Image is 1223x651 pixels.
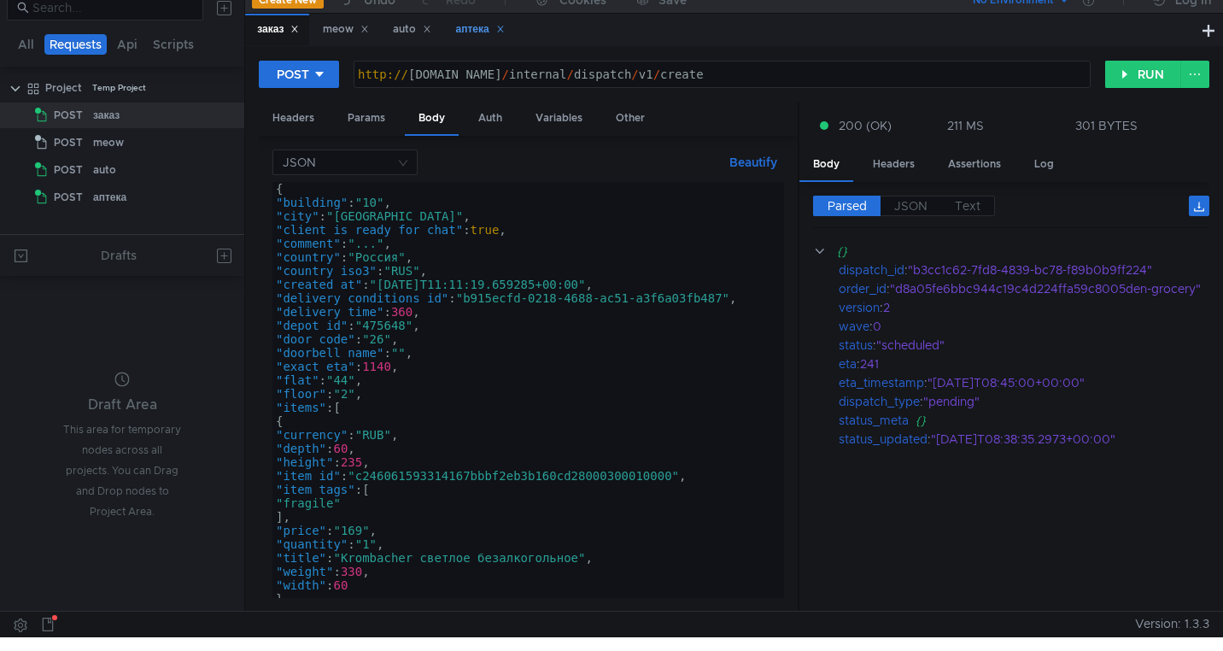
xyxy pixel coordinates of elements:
[923,392,1208,411] div: "pending"
[334,103,399,134] div: Params
[839,116,892,135] span: 200 (OK)
[45,75,82,101] div: Project
[876,336,1205,355] div: "scheduled"
[839,430,927,449] div: status_updated
[455,21,504,38] div: аптека
[112,34,143,55] button: Api
[1075,118,1138,133] div: 301 BYTES
[839,336,873,355] div: status
[93,103,120,128] div: заказ
[13,34,39,55] button: All
[883,298,1205,317] div: 2
[873,317,1204,336] div: 0
[839,392,920,411] div: dispatch_type
[1105,61,1181,88] button: RUN
[839,261,904,279] div: dispatch_id
[93,130,124,155] div: meow
[837,242,1203,261] div: {}
[93,185,126,210] div: аптека
[859,149,928,180] div: Headers
[92,75,146,101] div: Temp Project
[839,279,887,298] div: order_id
[916,411,1207,430] div: {}
[890,279,1206,298] div: "d8a05fe6bbc944c19c4d224ffa59c8005den-grocery"
[393,21,431,38] div: auto
[148,34,199,55] button: Scripts
[839,355,857,373] div: eta
[93,157,116,183] div: auto
[799,149,853,182] div: Body
[44,34,107,55] button: Requests
[54,130,83,155] span: POST
[931,430,1208,449] div: "[DATE]T08:38:35.2973+00:00"
[405,103,459,136] div: Body
[54,185,83,210] span: POST
[839,411,909,430] div: status_meta
[947,118,984,133] div: 211 MS
[934,149,1015,180] div: Assertions
[277,65,309,84] div: POST
[54,103,83,128] span: POST
[257,21,299,38] div: заказ
[927,373,1208,392] div: "[DATE]T08:45:00+00:00"
[839,317,869,336] div: wave
[828,198,867,214] span: Parsed
[259,61,339,88] button: POST
[1135,612,1209,636] span: Version: 1.3.3
[723,152,784,173] button: Beautify
[839,298,880,317] div: version
[522,103,596,134] div: Variables
[894,198,927,214] span: JSON
[101,245,137,266] div: Drafts
[602,103,658,134] div: Other
[259,103,328,134] div: Headers
[839,373,924,392] div: eta_timestamp
[323,21,369,38] div: meow
[955,198,980,214] span: Text
[908,261,1207,279] div: "b3cc1c62-7fd8-4839-bc78-f89b0b9ff224"
[54,157,83,183] span: POST
[1021,149,1068,180] div: Log
[465,103,516,134] div: Auth
[860,355,1203,373] div: 241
